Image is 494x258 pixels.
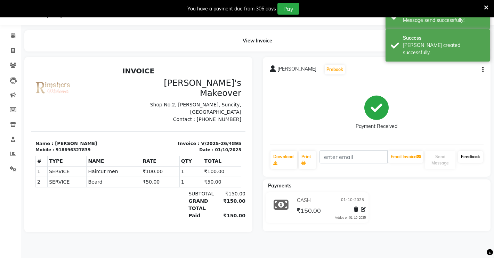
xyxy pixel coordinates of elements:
div: 918696327839 [24,83,59,89]
div: Message send successfully! [403,17,485,24]
p: Name : [PERSON_NAME] [4,76,103,83]
td: ₹50.00 [171,113,210,123]
td: 2 [5,113,16,123]
span: Haircut men [57,104,108,111]
div: SUBTOTAL [153,126,184,134]
button: Email Invoice [388,151,423,163]
td: SERVICE [16,103,55,113]
div: GRAND TOTAL [153,134,184,148]
th: QTY [148,92,171,103]
a: Print [299,151,316,169]
div: ₹150.00 [184,148,214,155]
div: You have a payment due from 306 days [187,5,276,13]
p: Contact : [PHONE_NUMBER] [111,52,210,59]
th: NAME [55,92,110,103]
th: RATE [110,92,148,103]
div: Added on 01-10-2025 [335,215,366,220]
div: ₹150.00 [184,134,214,148]
h2: INVOICE [4,3,210,11]
th: TYPE [16,92,55,103]
td: SERVICE [16,113,55,123]
div: Date : [168,83,182,89]
a: Feedback [458,151,483,163]
div: Success [403,34,485,42]
p: Shop No.2, [PERSON_NAME], Suncity, [GEOGRAPHIC_DATA] [111,37,210,52]
div: Bill created successfully. [403,42,485,56]
td: ₹50.00 [110,113,148,123]
h3: [PERSON_NAME]'s Makeover [111,14,210,34]
p: Invoice : V/2025-26/4895 [111,76,210,83]
span: ₹150.00 [297,207,321,216]
div: Payment Received [356,123,397,130]
div: View Invoice [24,30,491,51]
th: TOTAL [171,92,210,103]
div: Mobile : [4,83,23,89]
button: Send Message [425,151,455,169]
td: ₹100.00 [110,103,148,113]
td: 1 [148,113,171,123]
span: Payments [268,183,291,189]
td: 1 [5,103,16,113]
th: # [5,92,16,103]
div: ₹150.00 [184,126,214,134]
button: Prebook [325,65,345,74]
td: 1 [148,103,171,113]
span: [PERSON_NAME] [277,65,316,75]
td: ₹100.00 [171,103,210,113]
input: enter email [319,150,388,163]
a: Download [270,151,297,169]
button: Pay [277,3,299,15]
span: 01-10-2025 [341,197,364,204]
div: Paid [153,148,184,155]
span: CASH [297,197,311,204]
div: 01/10/2025 [184,83,210,89]
span: Beard [57,114,108,122]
